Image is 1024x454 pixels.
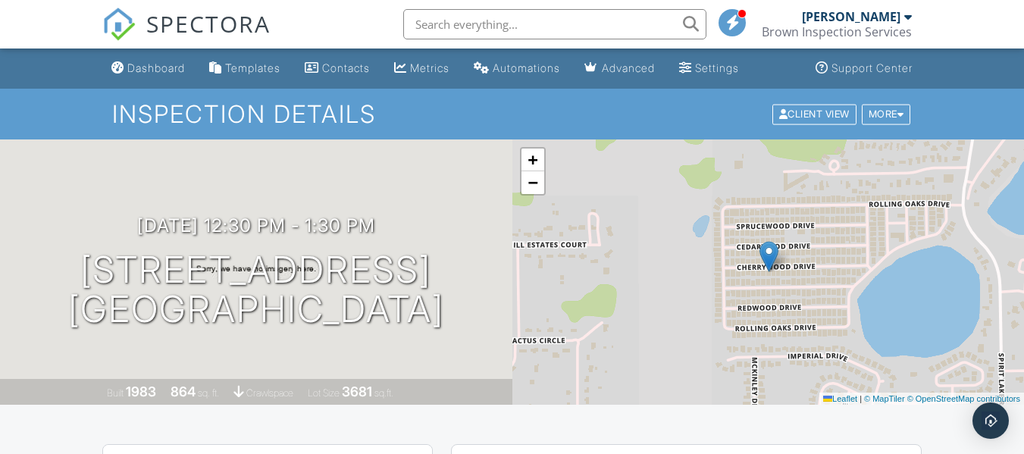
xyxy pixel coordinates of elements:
[388,55,456,83] a: Metrics
[403,9,706,39] input: Search everything...
[762,24,912,39] div: Brown Inspection Services
[673,55,745,83] a: Settings
[695,61,739,74] div: Settings
[528,173,537,192] span: −
[105,55,191,83] a: Dashboard
[602,61,655,74] div: Advanced
[299,55,376,83] a: Contacts
[146,8,271,39] span: SPECTORA
[112,101,912,127] h1: Inspection Details
[864,394,905,403] a: © MapTiler
[772,104,856,124] div: Client View
[528,150,537,169] span: +
[374,387,393,399] span: sq.ft.
[802,9,900,24] div: [PERSON_NAME]
[322,61,370,74] div: Contacts
[137,215,375,236] h3: [DATE] 12:30 pm - 1:30 pm
[171,384,196,399] div: 864
[342,384,372,399] div: 3681
[578,55,661,83] a: Advanced
[831,61,913,74] div: Support Center
[521,171,544,194] a: Zoom out
[468,55,566,83] a: Automations (Basic)
[759,241,778,272] img: Marker
[823,394,857,403] a: Leaflet
[127,61,185,74] div: Dashboard
[860,394,862,403] span: |
[809,55,919,83] a: Support Center
[308,387,340,399] span: Lot Size
[102,20,271,52] a: SPECTORA
[102,8,136,41] img: The Best Home Inspection Software - Spectora
[246,387,293,399] span: crawlspace
[521,149,544,171] a: Zoom in
[493,61,560,74] div: Automations
[68,250,444,330] h1: [STREET_ADDRESS] [GEOGRAPHIC_DATA]
[126,384,156,399] div: 1983
[410,61,449,74] div: Metrics
[203,55,287,83] a: Templates
[771,108,860,119] a: Client View
[907,394,1020,403] a: © OpenStreetMap contributors
[972,402,1009,439] div: Open Intercom Messenger
[198,387,219,399] span: sq. ft.
[862,104,911,124] div: More
[225,61,280,74] div: Templates
[107,387,124,399] span: Built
